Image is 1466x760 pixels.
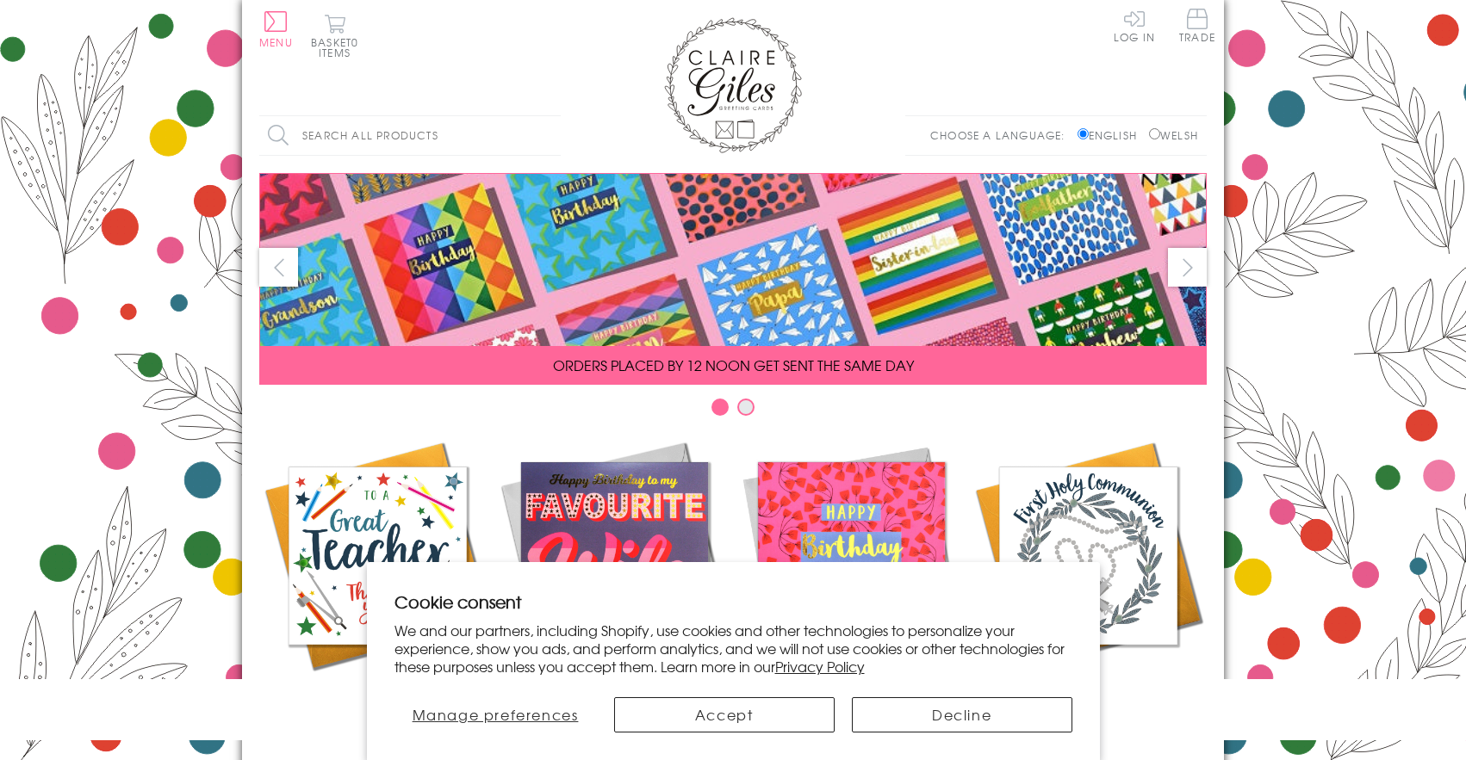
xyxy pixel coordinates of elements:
[496,437,733,707] a: New Releases
[1179,9,1215,42] span: Trade
[394,590,1072,614] h2: Cookie consent
[259,34,293,50] span: Menu
[737,399,755,416] button: Carousel Page 2
[930,127,1074,143] p: Choose a language:
[259,11,293,47] button: Menu
[394,621,1072,675] p: We and our partners, including Shopify, use cookies and other technologies to personalize your ex...
[664,17,802,153] img: Claire Giles Greetings Cards
[614,697,835,732] button: Accept
[319,34,358,60] span: 0 items
[544,116,561,155] input: Search
[711,399,729,416] button: Carousel Page 1 (Current Slide)
[553,355,914,375] span: ORDERS PLACED BY 12 NOON GET SENT THE SAME DAY
[970,437,1207,728] a: Communion and Confirmation
[733,437,970,707] a: Birthdays
[394,697,596,732] button: Manage preferences
[1078,127,1146,143] label: English
[1168,248,1207,287] button: next
[1149,127,1198,143] label: Welsh
[1149,128,1160,139] input: Welsh
[1114,9,1155,42] a: Log In
[259,437,496,707] a: Academic
[775,656,865,677] a: Privacy Policy
[311,14,358,58] button: Basket0 items
[259,398,1207,424] div: Carousel Pagination
[1078,128,1089,139] input: English
[259,116,561,155] input: Search all products
[259,248,298,287] button: prev
[1179,9,1215,46] a: Trade
[852,697,1072,732] button: Decline
[413,704,579,725] span: Manage preferences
